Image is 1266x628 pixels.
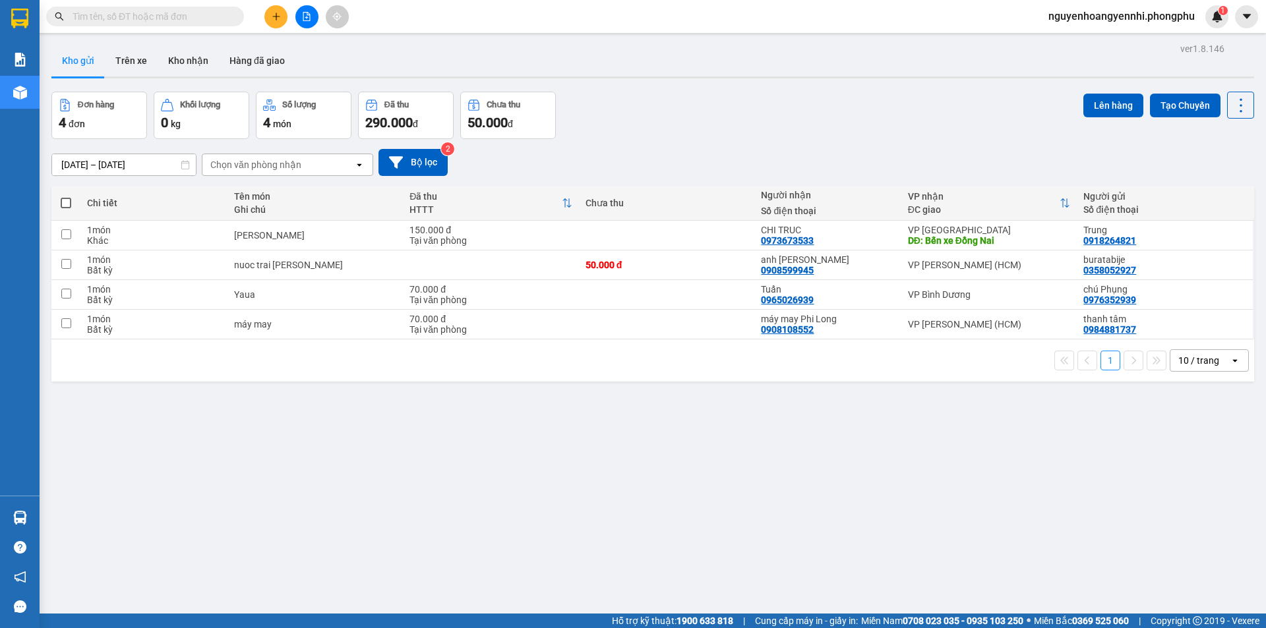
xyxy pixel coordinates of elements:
span: question-circle [14,541,26,554]
div: thanh tâm [1083,314,1246,324]
button: 1 [1100,351,1120,370]
button: plus [264,5,287,28]
div: ver 1.8.146 [1180,42,1224,56]
div: Bất kỳ [87,295,220,305]
button: Đã thu290.000đ [358,92,454,139]
button: file-add [295,5,318,28]
span: Cung cấp máy in - giấy in: [755,614,858,628]
div: VP [PERSON_NAME] (HCM) [908,260,1071,270]
div: 0908599945 [761,265,814,275]
div: HTTT [409,204,562,215]
div: Ghi chú [234,204,397,215]
button: Trên xe [105,45,158,76]
button: Hàng đã giao [219,45,295,76]
div: VP nhận [908,191,1060,202]
div: Tại văn phòng [409,235,572,246]
span: search [55,12,64,21]
div: Chưa thu [586,198,748,208]
div: Chưa thu [487,100,520,109]
div: Bất kỳ [87,265,220,275]
div: buratabije [1083,254,1246,265]
sup: 1 [1219,6,1228,15]
svg: open [354,159,365,170]
span: message [14,600,26,613]
span: kg [171,119,181,129]
div: 0984881737 [1083,324,1136,335]
div: Tại văn phòng [409,295,572,305]
div: Tuấn [761,284,894,295]
span: đ [413,119,418,129]
div: 1 món [87,254,220,265]
div: Số điện thoại [761,206,894,216]
div: 0908108552 [761,324,814,335]
span: caret-down [1241,11,1253,22]
div: Tại văn phòng [409,324,572,335]
button: Kho gửi [51,45,105,76]
div: THUNG HONG [234,230,397,241]
img: warehouse-icon [13,86,27,100]
input: Select a date range. [52,154,196,175]
div: CHI TRUC [761,225,894,235]
div: DĐ: Bến xe Đồng Nai [908,235,1071,246]
div: 0918264821 [1083,235,1136,246]
img: logo-vxr [11,9,28,28]
img: warehouse-icon [13,511,27,525]
div: ĐC giao [908,204,1060,215]
div: Số điện thoại [1083,204,1246,215]
span: 1 [1221,6,1225,15]
span: Hỗ trợ kỹ thuật: [612,614,733,628]
span: 4 [59,115,66,130]
div: Tên món [234,191,397,202]
span: ⚪️ [1027,618,1031,623]
div: 150.000 đ [409,225,572,235]
div: 1 món [87,284,220,295]
span: aim [332,12,342,21]
div: Chi tiết [87,198,220,208]
div: Người gửi [1083,191,1246,202]
div: Đơn hàng [78,100,114,109]
div: 0973673533 [761,235,814,246]
img: icon-new-feature [1211,11,1223,22]
div: Đã thu [384,100,409,109]
div: Người nhận [761,190,894,200]
div: VP [GEOGRAPHIC_DATA] [908,225,1071,235]
button: Kho nhận [158,45,219,76]
span: nguyenhoangyennhi.phongphu [1038,8,1205,24]
span: 290.000 [365,115,413,130]
div: Trung [1083,225,1246,235]
span: | [743,614,745,628]
button: Số lượng4món [256,92,351,139]
span: 4 [263,115,270,130]
div: chú Phụng [1083,284,1246,295]
span: notification [14,571,26,583]
span: Miền Bắc [1034,614,1129,628]
div: 0358052927 [1083,265,1136,275]
th: Toggle SortBy [403,186,579,221]
div: 10 / trang [1178,354,1219,367]
button: Bộ lọc [378,149,448,176]
button: Đơn hàng4đơn [51,92,147,139]
button: Tạo Chuyến [1150,94,1221,117]
button: Chưa thu50.000đ [460,92,556,139]
strong: 0708 023 035 - 0935 103 250 [903,615,1023,626]
span: Miền Nam [861,614,1023,628]
sup: 2 [441,142,454,156]
div: Khối lượng [180,100,220,109]
button: Lên hàng [1083,94,1143,117]
div: 1 món [87,314,220,324]
div: máy may [234,319,397,329]
div: 0965026939 [761,295,814,305]
span: 50.000 [467,115,508,130]
input: Tìm tên, số ĐT hoặc mã đơn [73,9,228,24]
div: 0976352939 [1083,295,1136,305]
div: Số lượng [282,100,316,109]
img: solution-icon [13,53,27,67]
svg: open [1230,355,1240,366]
button: caret-down [1235,5,1258,28]
span: copyright [1193,616,1202,625]
div: anh Huy [761,254,894,265]
button: Khối lượng0kg [154,92,249,139]
button: aim [326,5,349,28]
div: Bất kỳ [87,324,220,335]
div: 50.000 đ [586,260,748,270]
